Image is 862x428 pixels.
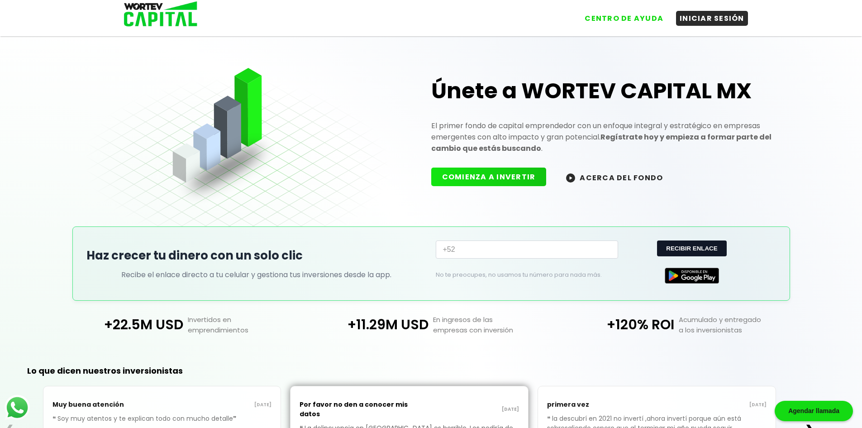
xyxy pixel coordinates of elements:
a: INICIAR SESIÓN [667,4,748,26]
p: +11.29M USD [308,314,429,335]
button: INICIAR SESIÓN [676,11,748,26]
p: [DATE] [657,401,767,409]
a: CENTRO DE AYUDA [572,4,667,26]
span: ❝ [547,414,552,423]
img: wortev-capital-acerca-del-fondo [566,173,575,183]
p: El primer fondo de capital emprendedor con un enfoque integral y estratégico en empresas emergent... [431,120,776,154]
p: Acumulado y entregado a los inversionistas [674,314,799,335]
img: logos_whatsapp-icon.242b2217.svg [5,395,30,420]
p: Por favor no den a conocer mis datos [300,395,409,423]
button: COMIENZA A INVERTIR [431,168,547,186]
p: primera vez [547,395,657,414]
div: Agendar llamada [775,401,853,421]
strong: Regístrate hoy y empieza a formar parte del cambio que estás buscando [431,132,772,154]
p: +120% ROI [554,314,674,335]
button: ACERCA DEL FONDO [555,168,674,187]
span: ❞ [233,414,238,423]
h1: Únete a WORTEV CAPITAL MX [431,77,776,106]
p: [DATE] [410,406,519,413]
p: [DATE] [162,401,271,409]
p: Muy buena atención [52,395,162,414]
p: Recibe el enlace directo a tu celular y gestiona tus inversiones desde la app. [121,269,391,280]
span: ❝ [52,414,57,423]
button: RECIBIR ENLACE [657,240,726,256]
p: Invertidos en emprendimientos [183,314,308,335]
p: +22.5M USD [62,314,183,335]
p: No te preocupes, no usamos tu número para nada más. [436,271,604,279]
a: COMIENZA A INVERTIR [431,172,556,182]
p: En ingresos de las empresas con inversión [429,314,553,335]
img: Google Play [665,268,719,284]
h2: Haz crecer tu dinero con un solo clic [86,247,427,264]
button: CENTRO DE AYUDA [581,11,667,26]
